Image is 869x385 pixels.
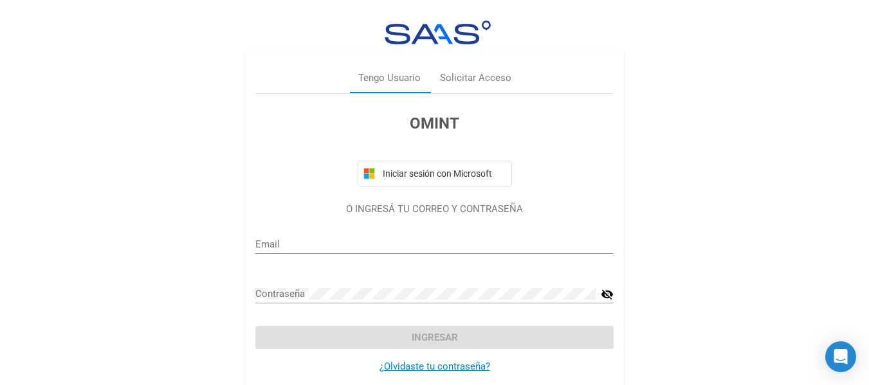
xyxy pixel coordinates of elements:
[380,168,506,179] span: Iniciar sesión con Microsoft
[440,71,511,85] div: Solicitar Acceso
[255,202,614,217] p: O INGRESÁ TU CORREO Y CONTRASEÑA
[412,332,458,343] span: Ingresar
[358,161,512,186] button: Iniciar sesión con Microsoft
[255,326,614,349] button: Ingresar
[358,71,421,85] div: Tengo Usuario
[601,287,614,302] mat-icon: visibility_off
[255,112,614,135] h3: OMINT
[825,341,856,372] div: Open Intercom Messenger
[380,361,490,372] a: ¿Olvidaste tu contraseña?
